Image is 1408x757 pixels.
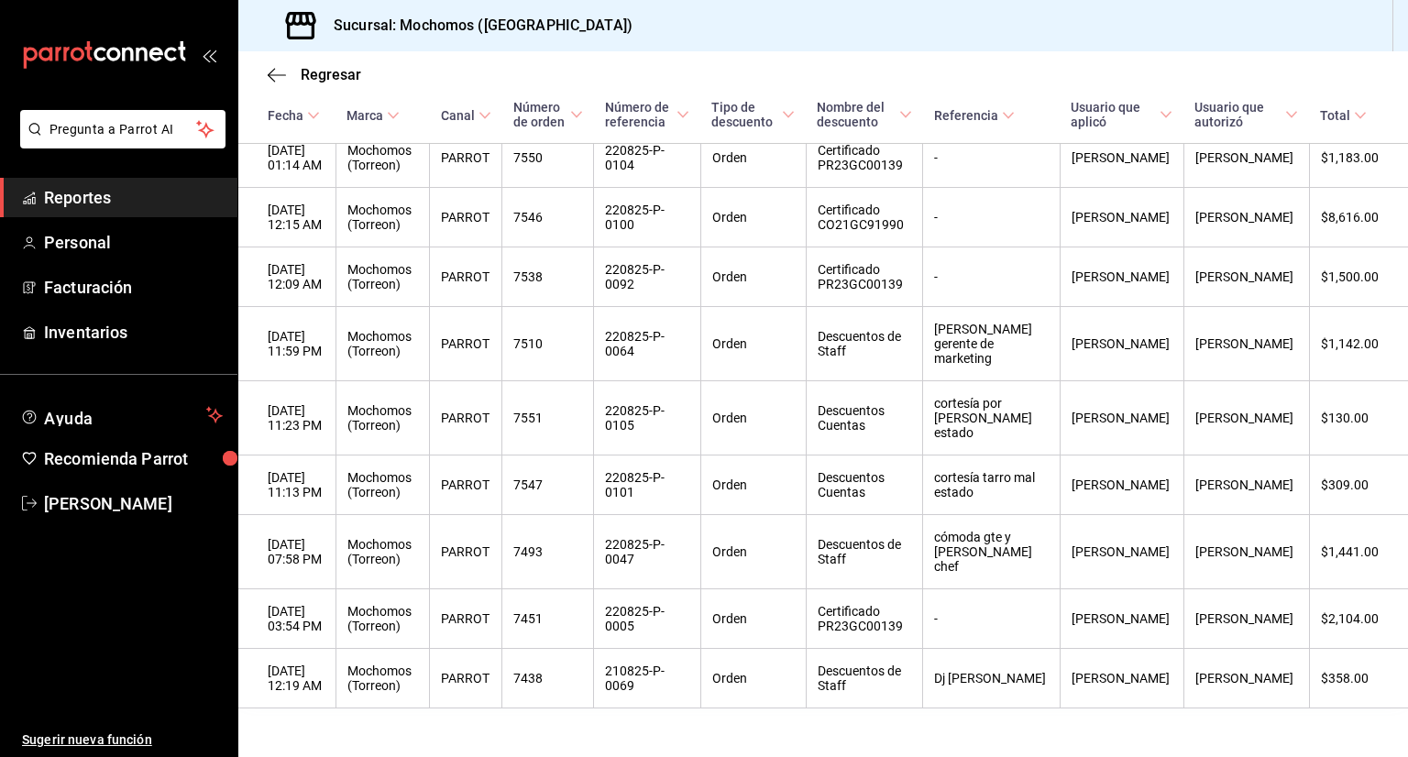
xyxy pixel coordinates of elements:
th: [PERSON_NAME] [1060,188,1183,247]
th: 220825-P-0101 [594,455,701,515]
th: $1,441.00 [1309,515,1408,589]
th: PARROT [430,188,502,247]
th: [PERSON_NAME] [1060,247,1183,307]
span: Facturación [44,275,223,300]
th: Dj [PERSON_NAME] [923,649,1061,708]
th: PARROT [430,515,502,589]
th: [DATE] 03:54 PM [238,589,335,649]
th: Certificado PR23GC00139 [806,589,922,649]
span: Recomienda Parrot [44,446,223,471]
th: 7546 [502,188,594,247]
th: cortesía por [PERSON_NAME] estado [923,381,1061,455]
th: [PERSON_NAME] [1183,188,1309,247]
th: Mochomos (Torreon) [335,515,429,589]
th: 220825-P-0100 [594,188,701,247]
span: Reportes [44,185,223,210]
th: 220825-P-0092 [594,247,701,307]
th: 220825-P-0005 [594,589,701,649]
th: - [923,128,1061,188]
span: Total [1320,108,1367,123]
th: PARROT [430,247,502,307]
th: PARROT [430,589,502,649]
span: Usuario que aplicó [1071,100,1172,129]
th: $130.00 [1309,381,1408,455]
th: [PERSON_NAME] [1183,649,1309,708]
span: Canal [441,108,491,123]
th: $1,183.00 [1309,128,1408,188]
button: Regresar [268,66,361,83]
th: - [923,589,1061,649]
th: Orden [700,455,806,515]
th: Mochomos (Torreon) [335,455,429,515]
th: Descuentos Cuentas [806,455,922,515]
th: [PERSON_NAME] [1060,307,1183,381]
th: 220825-P-0064 [594,307,701,381]
th: [PERSON_NAME] [1183,247,1309,307]
span: Inventarios [44,320,223,345]
span: Regresar [301,66,361,83]
th: [PERSON_NAME] [1060,381,1183,455]
th: 220825-P-0104 [594,128,701,188]
th: [DATE] 12:15 AM [238,188,335,247]
th: [DATE] 12:09 AM [238,247,335,307]
span: Marca [346,108,400,123]
th: 7510 [502,307,594,381]
th: [PERSON_NAME] [1183,515,1309,589]
th: [DATE] 11:59 PM [238,307,335,381]
th: [PERSON_NAME] [1183,307,1309,381]
th: Mochomos (Torreon) [335,649,429,708]
span: Número de referencia [605,100,690,129]
th: [PERSON_NAME] [1183,455,1309,515]
th: - [923,188,1061,247]
th: $309.00 [1309,455,1408,515]
th: Mochomos (Torreon) [335,247,429,307]
th: $2,104.00 [1309,589,1408,649]
th: Mochomos (Torreon) [335,307,429,381]
span: Pregunta a Parrot AI [49,120,197,139]
h3: Sucursal: Mochomos ([GEOGRAPHIC_DATA]) [319,15,632,37]
th: Certificado PR23GC00139 [806,247,922,307]
th: [PERSON_NAME] [1060,649,1183,708]
th: [PERSON_NAME] gerente de marketing [923,307,1061,381]
th: PARROT [430,455,502,515]
th: Descuentos de Staff [806,649,922,708]
th: Descuentos Cuentas [806,381,922,455]
a: Pregunta a Parrot AI [13,133,225,152]
th: cómoda gte y [PERSON_NAME] chef [923,515,1061,589]
th: 220825-P-0105 [594,381,701,455]
span: Personal [44,230,223,255]
th: Orden [700,128,806,188]
th: PARROT [430,649,502,708]
th: 7493 [502,515,594,589]
th: Orden [700,188,806,247]
th: Mochomos (Torreon) [335,188,429,247]
th: Mochomos (Torreon) [335,589,429,649]
th: Descuentos de Staff [806,515,922,589]
th: Certificado CO21GC91990 [806,188,922,247]
th: Orden [700,247,806,307]
th: [PERSON_NAME] [1183,128,1309,188]
th: Mochomos (Torreon) [335,128,429,188]
th: 220825-P-0047 [594,515,701,589]
th: 7551 [502,381,594,455]
button: Pregunta a Parrot AI [20,110,225,148]
th: [PERSON_NAME] [1060,515,1183,589]
th: Orden [700,649,806,708]
th: [PERSON_NAME] [1060,128,1183,188]
th: PARROT [430,128,502,188]
th: [PERSON_NAME] [1183,589,1309,649]
th: 210825-P-0069 [594,649,701,708]
th: 7438 [502,649,594,708]
span: [PERSON_NAME] [44,491,223,516]
th: [DATE] 12:19 AM [238,649,335,708]
th: PARROT [430,307,502,381]
span: Ayuda [44,404,199,426]
th: [PERSON_NAME] [1060,455,1183,515]
th: [DATE] 01:14 AM [238,128,335,188]
th: [DATE] 11:13 PM [238,455,335,515]
th: 7550 [502,128,594,188]
th: Orden [700,381,806,455]
th: 7538 [502,247,594,307]
th: Orden [700,589,806,649]
th: $1,142.00 [1309,307,1408,381]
